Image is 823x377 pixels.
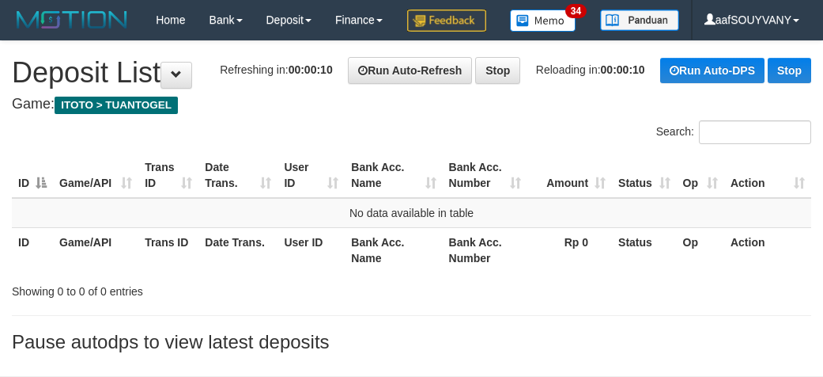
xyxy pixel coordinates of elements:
[12,8,132,32] img: MOTION_logo.png
[527,227,612,272] th: Rp 0
[198,153,277,198] th: Date Trans.: activate to sort column ascending
[565,4,587,18] span: 34
[12,277,331,299] div: Showing 0 to 0 of 0 entries
[699,120,811,144] input: Search:
[768,58,811,83] a: Stop
[220,63,332,76] span: Refreshing in:
[527,153,612,198] th: Amount: activate to sort column ascending
[12,227,53,272] th: ID
[138,153,198,198] th: Trans ID: activate to sort column ascending
[656,120,811,144] label: Search:
[724,227,811,272] th: Action
[600,10,679,31] img: panduan.png
[55,97,178,114] span: ITOTO > TUANTOGEL
[677,227,724,272] th: Op
[12,57,811,89] h1: Deposit List
[12,153,53,198] th: ID: activate to sort column descending
[12,198,811,228] td: No data available in table
[12,332,811,352] h3: Pause autodps to view latest deposits
[345,153,442,198] th: Bank Acc. Name: activate to sort column ascending
[443,227,528,272] th: Bank Acc. Number
[138,227,198,272] th: Trans ID
[277,153,345,198] th: User ID: activate to sort column ascending
[407,10,486,32] img: Feedback.jpg
[345,227,442,272] th: Bank Acc. Name
[12,97,811,112] h4: Game:
[348,57,472,84] a: Run Auto-Refresh
[289,63,333,76] strong: 00:00:10
[475,57,520,84] a: Stop
[601,63,645,76] strong: 00:00:10
[677,153,724,198] th: Op: activate to sort column ascending
[198,227,277,272] th: Date Trans.
[277,227,345,272] th: User ID
[612,153,677,198] th: Status: activate to sort column ascending
[510,10,576,32] img: Button%20Memo.svg
[660,58,764,83] a: Run Auto-DPS
[443,153,528,198] th: Bank Acc. Number: activate to sort column ascending
[612,227,677,272] th: Status
[536,63,645,76] span: Reloading in:
[724,153,811,198] th: Action: activate to sort column ascending
[53,153,138,198] th: Game/API: activate to sort column ascending
[53,227,138,272] th: Game/API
